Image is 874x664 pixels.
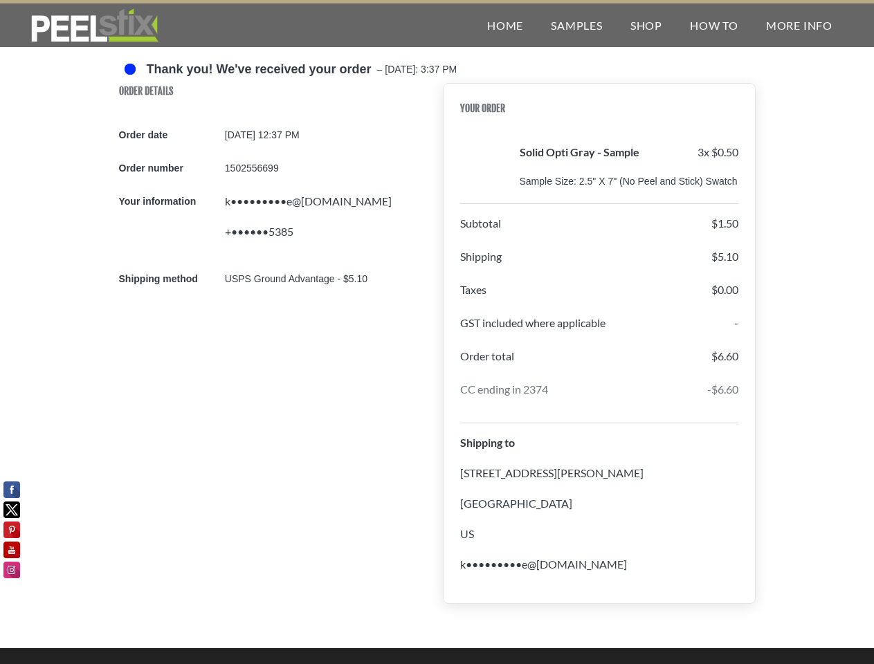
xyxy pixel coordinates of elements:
[711,348,738,378] p: $6.60
[460,465,738,495] p: [STREET_ADDRESS][PERSON_NAME]
[119,127,219,143] div: Order date
[460,526,738,556] p: US
[711,248,738,279] p: $5.10
[119,83,432,110] h2: Order Details
[460,381,548,412] p: CC ending in 2374
[225,127,432,143] div: [DATE] 12:37 PM
[473,3,537,47] a: Home
[734,315,738,345] p: -
[28,8,161,43] img: REFACE SUPPLIES
[676,3,752,47] a: How To
[119,160,219,176] div: Order number
[617,3,676,47] a: Shop
[704,145,709,158] span: x
[460,556,738,587] p: k•••••••••e@[DOMAIN_NAME]
[460,282,486,312] p: Taxes
[711,282,738,312] p: $0.00
[225,270,432,287] div: USPS Ground Advantage - $5.10
[752,3,846,47] a: More Info
[147,58,372,77] h3: Thank you! We've received your order
[711,145,738,158] span: $0.50
[460,434,738,465] p: Shipping to
[460,100,738,127] h2: Your Order
[520,144,639,174] p: Solid Opti Gray - Sample
[372,58,457,83] span: – [DATE]: 3:37 PM
[225,160,432,176] div: 1502556699
[711,215,738,246] p: $1.50
[707,381,738,412] p: -$6.60
[225,193,432,223] p: k•••••••••e@[DOMAIN_NAME]
[460,215,501,246] p: Subtotal
[537,3,617,47] a: Samples
[460,315,606,345] p: GST included where applicable
[119,193,219,254] div: Your information
[460,248,502,279] p: Shipping
[225,223,432,254] p: +••••••5385
[698,144,738,174] p: 3
[460,495,738,526] p: [GEOGRAPHIC_DATA]
[119,270,219,287] div: Shipping method
[520,174,738,189] div: Sample Size: 2.5" X 7" (No Peel and Stick) Swatch
[460,348,514,378] p: Order total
